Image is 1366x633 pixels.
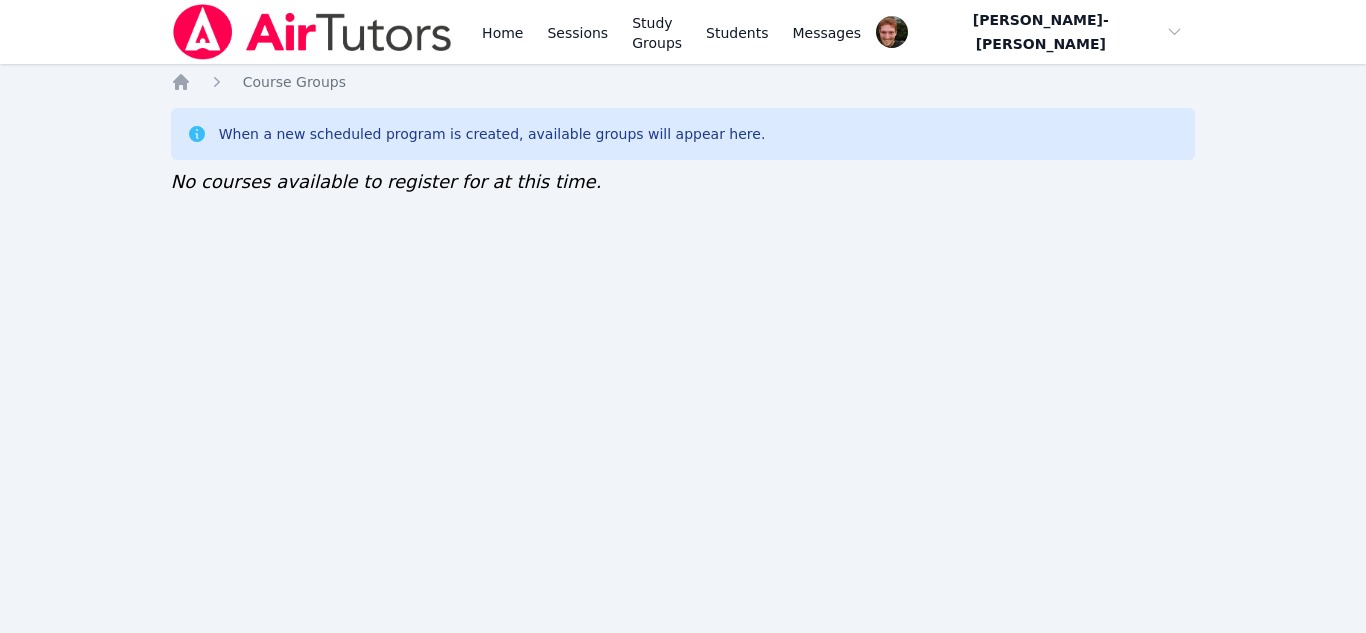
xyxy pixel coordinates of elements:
span: No courses available to register for at this time. [171,171,602,192]
span: Messages [793,23,862,43]
nav: Breadcrumb [171,72,1196,92]
img: Air Tutors [171,4,454,60]
a: Course Groups [243,72,346,92]
div: When a new scheduled program is created, available groups will appear here. [219,124,766,144]
span: Course Groups [243,74,346,90]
